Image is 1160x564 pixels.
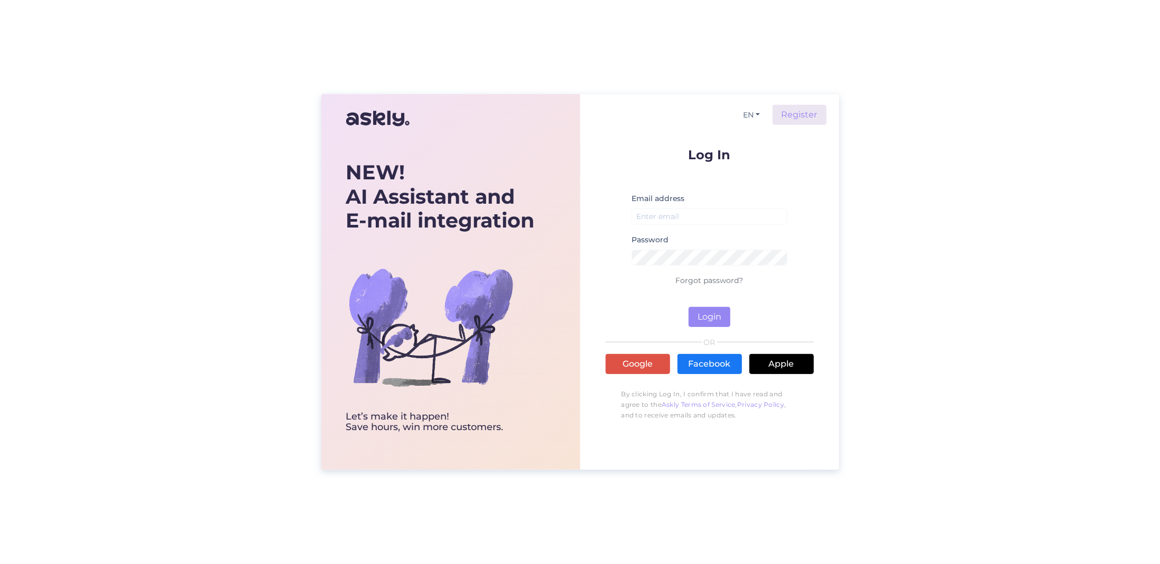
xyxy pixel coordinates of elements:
b: NEW! [346,160,405,185]
img: Askly [346,106,410,131]
p: By clicking Log In, I confirm that I have read and agree to the , , and to receive emails and upd... [606,384,814,426]
div: Let’s make it happen! Save hours, win more customers. [346,412,535,433]
p: Log In [606,148,814,161]
button: EN [739,107,764,123]
img: bg-askly [346,242,515,412]
a: Apple [749,354,814,374]
a: Facebook [678,354,742,374]
span: OR [702,339,717,346]
div: AI Assistant and E-mail integration [346,160,535,233]
a: Google [606,354,670,374]
label: Password [632,234,669,245]
a: Forgot password? [676,276,744,285]
a: Askly Terms of Service [662,401,736,408]
a: Privacy Policy [737,401,784,408]
a: Register [773,105,827,125]
input: Enter email [632,208,788,225]
label: Email address [632,193,685,204]
button: Login [689,307,730,327]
